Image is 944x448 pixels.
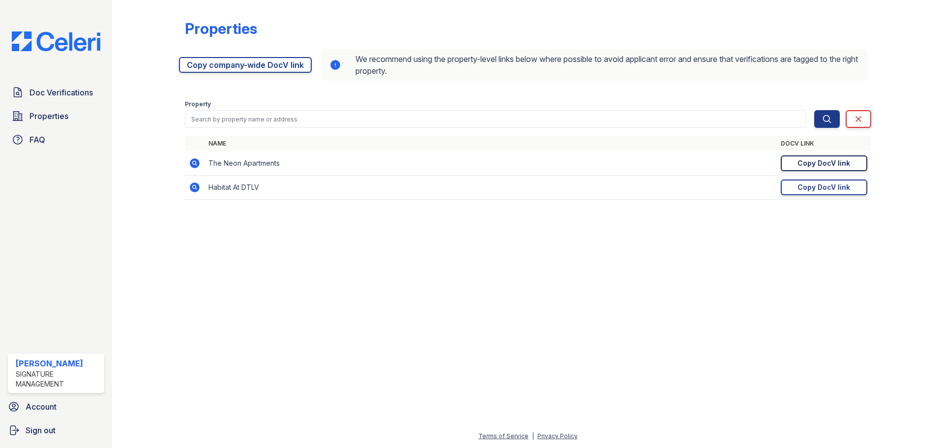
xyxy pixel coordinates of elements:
[205,151,777,176] td: The Neon Apartments
[478,432,529,440] a: Terms of Service
[26,424,56,436] span: Sign out
[205,176,777,200] td: Habitat At DTLV
[205,136,777,151] th: Name
[29,87,93,98] span: Doc Verifications
[8,83,104,102] a: Doc Verifications
[781,179,867,195] a: Copy DocV link
[777,136,871,151] th: DocV Link
[29,134,45,146] span: FAQ
[16,369,100,389] div: Signature Management
[8,106,104,126] a: Properties
[185,110,806,128] input: Search by property name or address
[179,57,312,73] a: Copy company-wide DocV link
[185,100,211,108] label: Property
[322,49,867,81] div: We recommend using the property-level links below where possible to avoid applicant error and ens...
[4,397,108,417] a: Account
[4,31,108,51] img: CE_Logo_Blue-a8612792a0a2168367f1c8372b55b34899dd931a85d93a1a3d3e32e68fde9ad4.png
[537,432,578,440] a: Privacy Policy
[797,182,850,192] div: Copy DocV link
[4,420,108,440] a: Sign out
[26,401,57,413] span: Account
[797,158,850,168] div: Copy DocV link
[16,358,100,369] div: [PERSON_NAME]
[8,130,104,149] a: FAQ
[29,110,68,122] span: Properties
[532,432,534,440] div: |
[185,20,257,37] div: Properties
[781,155,867,171] a: Copy DocV link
